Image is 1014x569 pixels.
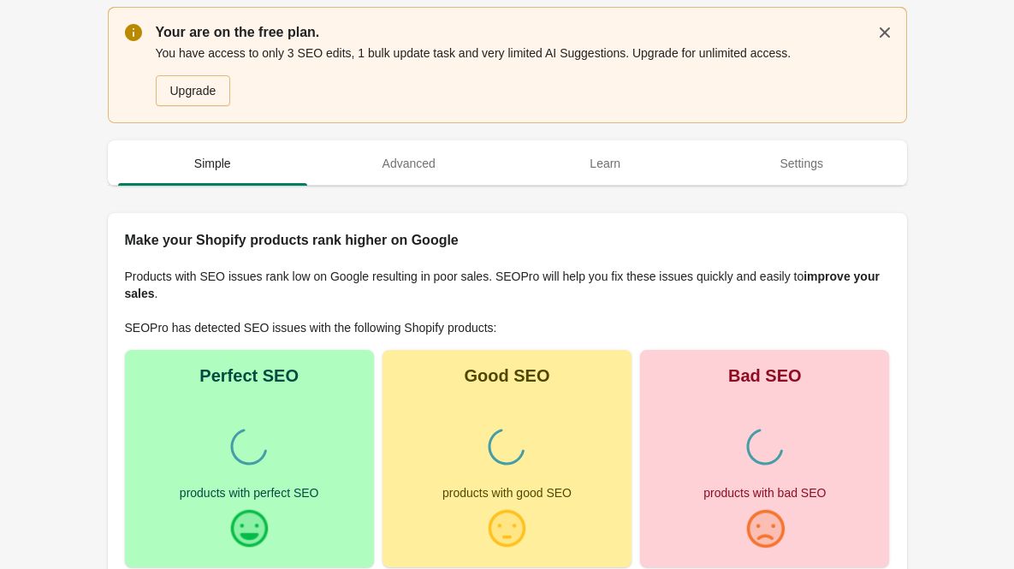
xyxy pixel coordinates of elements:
div: Upgrade [170,84,216,98]
div: Good SEO [464,367,549,384]
button: Advanced [311,141,507,186]
p: Your are on the free plan. [156,22,890,43]
a: Upgrade [156,75,231,106]
span: Simple [118,148,308,179]
div: products with bad SEO [703,487,826,499]
p: SEOPro has detected SEO issues with the following Shopify products: [125,319,890,336]
button: Settings [703,141,900,186]
div: You have access to only 3 SEO edits, 1 bulk update task and very limited AI Suggestions. Upgrade ... [156,43,890,108]
div: products with good SEO [442,487,572,499]
div: products with perfect SEO [180,487,319,499]
span: Learn [511,148,701,179]
span: Settings [707,148,897,179]
div: Perfect SEO [199,367,299,384]
p: Products with SEO issues rank low on Google resulting in poor sales. SEOPro will help you fix the... [125,268,890,302]
button: Simple [115,141,311,186]
b: improve your sales [125,270,880,300]
h2: Make your Shopify products rank higher on Google [125,230,890,251]
span: Advanced [314,148,504,179]
div: Bad SEO [728,367,802,384]
button: Learn [507,141,704,186]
